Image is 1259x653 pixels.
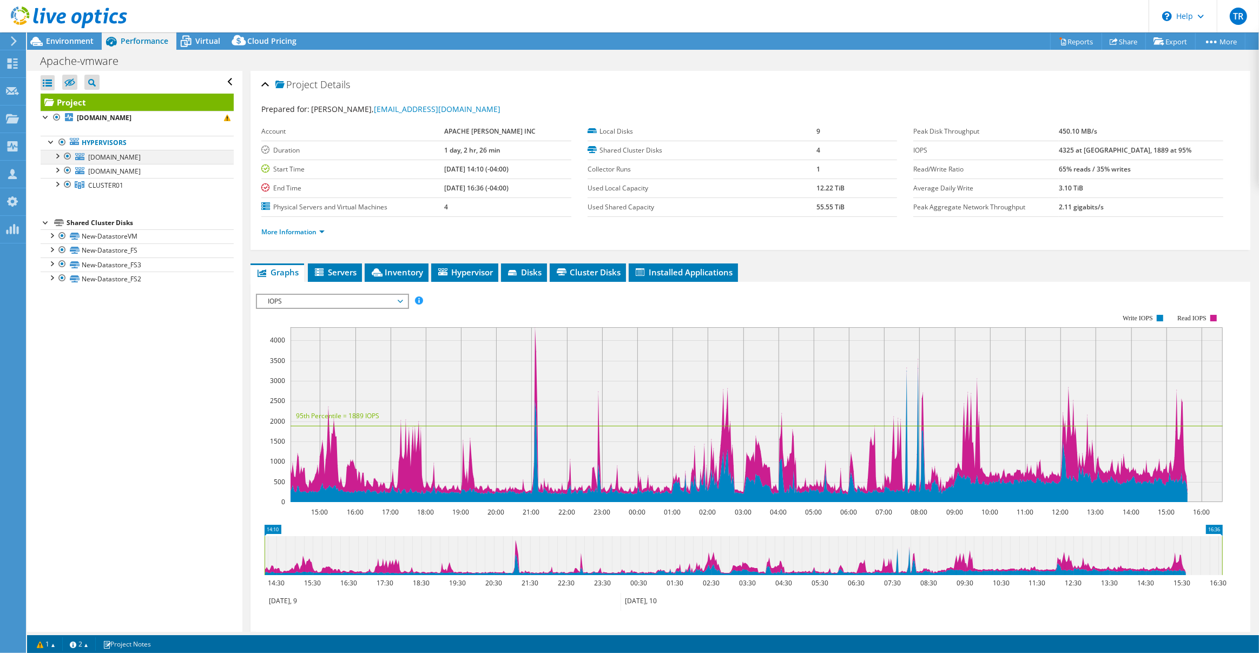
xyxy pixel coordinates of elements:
b: 12.22 TiB [817,183,845,193]
text: 08:30 [921,578,938,588]
text: 02:00 [700,507,716,517]
b: 2.11 gigabits/s [1059,202,1104,212]
span: Disks [506,267,542,278]
text: 09:00 [947,507,964,517]
a: Reports [1050,33,1102,50]
text: 14:30 [1138,578,1155,588]
text: Write IOPS [1123,314,1153,322]
text: 2500 [270,396,285,405]
text: 22:00 [559,507,576,517]
label: IOPS [913,145,1059,156]
b: 9 [817,127,821,136]
text: 08:00 [911,507,928,517]
label: Duration [261,145,444,156]
label: Start Time [261,164,444,175]
text: 18:30 [413,578,430,588]
text: 16:00 [347,507,364,517]
b: [DOMAIN_NAME] [77,113,131,122]
span: Virtual [195,36,220,46]
span: Installed Applications [634,267,733,278]
span: IOPS [262,295,401,308]
text: 3500 [270,356,285,365]
label: Account [261,126,444,137]
text: 23:00 [594,507,611,517]
text: 14:00 [1123,507,1140,517]
text: 06:00 [841,507,858,517]
text: 3000 [270,376,285,385]
label: Physical Servers and Virtual Machines [261,202,444,213]
text: 18:00 [418,507,434,517]
text: 10:30 [993,578,1010,588]
text: 21:30 [522,578,539,588]
a: 1 [29,637,63,651]
text: 20:30 [486,578,503,588]
text: 1500 [270,437,285,446]
text: 06:30 [848,578,865,588]
span: Project [275,80,318,90]
text: 05:00 [806,507,822,517]
text: 10:00 [982,507,999,517]
b: 65% reads / 35% writes [1059,164,1131,174]
text: 14:30 [268,578,285,588]
text: 19:30 [450,578,466,588]
div: Shared Cluster Disks [67,216,234,229]
span: CLUSTER01 [88,181,123,190]
a: New-Datastore_FS3 [41,258,234,272]
a: New-DatastoreVM [41,229,234,243]
text: 09:30 [957,578,974,588]
a: New-Datastore_FS2 [41,272,234,286]
span: Inventory [370,267,423,278]
text: 0 [281,497,285,506]
text: 15:00 [312,507,328,517]
text: 16:30 [1210,578,1227,588]
label: End Time [261,183,444,194]
b: 4 [444,202,448,212]
text: 07:00 [876,507,893,517]
a: Project [41,94,234,111]
text: 17:30 [377,578,394,588]
text: 16:00 [1194,507,1210,517]
b: [DATE] 14:10 (-04:00) [444,164,509,174]
b: 3.10 TiB [1059,183,1083,193]
text: 4000 [270,335,285,345]
span: Graphs [256,267,299,278]
b: APACHE [PERSON_NAME] INC [444,127,536,136]
text: 12:30 [1065,578,1082,588]
text: 15:00 [1158,507,1175,517]
a: [DOMAIN_NAME] [41,150,234,164]
label: Peak Aggregate Network Throughput [913,202,1059,213]
text: 02:30 [703,578,720,588]
text: 2000 [270,417,285,426]
a: [DOMAIN_NAME] [41,111,234,125]
b: 450.10 MB/s [1059,127,1097,136]
text: 03:00 [735,507,752,517]
text: 13:30 [1102,578,1118,588]
b: 1 day, 2 hr, 26 min [444,146,500,155]
b: [DATE] 16:36 (-04:00) [444,183,509,193]
label: Peak Disk Throughput [913,126,1059,137]
text: 21:00 [523,507,540,517]
span: Environment [46,36,94,46]
text: 05:30 [812,578,829,588]
text: 00:30 [631,578,648,588]
b: 4325 at [GEOGRAPHIC_DATA], 1889 at 95% [1059,146,1191,155]
a: Export [1145,33,1196,50]
text: 00:00 [629,507,646,517]
text: 19:00 [453,507,470,517]
label: Used Shared Capacity [588,202,817,213]
text: 95th Percentile = 1889 IOPS [296,411,379,420]
text: 22:30 [558,578,575,588]
text: 03:30 [740,578,756,588]
span: Hypervisor [437,267,493,278]
span: Performance [121,36,168,46]
span: [DOMAIN_NAME] [88,153,141,162]
a: More Information [261,227,325,236]
b: 4 [817,146,821,155]
text: 11:30 [1029,578,1046,588]
a: Project Notes [95,637,159,651]
text: 12:00 [1052,507,1069,517]
span: TR [1230,8,1247,25]
text: 13:00 [1087,507,1104,517]
span: [PERSON_NAME], [311,104,500,114]
a: New-Datastore_FS [41,243,234,258]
